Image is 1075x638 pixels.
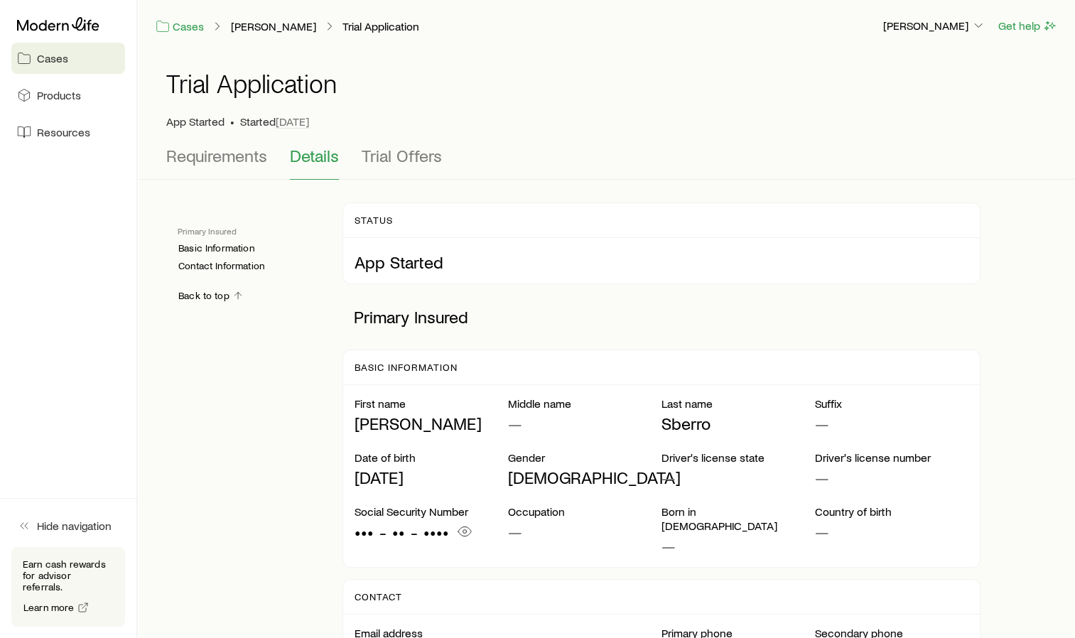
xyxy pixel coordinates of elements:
span: Requirements [166,146,267,166]
button: Hide navigation [11,510,125,541]
span: - [411,522,418,542]
span: Hide navigation [37,519,112,533]
p: App Started [355,252,968,272]
span: Trial Offers [362,146,442,166]
span: [DATE] [276,114,309,129]
p: Basic Information [355,362,457,373]
p: Last name [661,396,815,411]
p: Sberro [661,413,815,433]
p: — [508,521,661,541]
a: Contact Information [178,260,265,272]
p: Contact [355,591,402,602]
span: ••• [355,522,374,542]
p: Date of birth [355,450,508,465]
p: — [661,467,815,487]
p: [DEMOGRAPHIC_DATA] [508,467,661,487]
a: [PERSON_NAME] [230,20,317,33]
p: First name [355,396,508,411]
p: — [815,467,968,487]
p: Occupation [508,504,661,519]
p: [PERSON_NAME] [355,413,508,433]
span: Products [37,88,81,102]
div: Application details tabs [166,146,1047,180]
h1: Trial Application [166,69,336,97]
span: App Started [166,114,225,129]
span: • [230,114,234,129]
p: Social Security Number [355,504,508,519]
p: Suffix [815,396,968,411]
a: Products [11,80,125,111]
a: Cases [11,43,125,74]
span: Resources [37,125,90,139]
p: Gender [508,450,661,465]
p: Status [355,215,393,226]
p: Country of birth [815,504,968,519]
p: Born in [DEMOGRAPHIC_DATA] [661,504,815,533]
a: Resources [11,117,125,148]
a: Cases [155,18,205,35]
button: Get help [998,18,1058,34]
p: Driver's license number [815,450,968,465]
span: - [379,522,387,542]
p: Primary Insured [178,225,320,237]
p: — [815,413,968,433]
p: — [815,521,968,541]
span: •• [392,522,405,542]
span: Details [290,146,339,166]
span: Cases [37,51,68,65]
p: Primary Insured [342,296,980,338]
a: Basic Information [178,242,255,254]
p: Earn cash rewards for advisor referrals. [23,558,114,593]
p: Middle name [508,396,661,411]
span: •••• [423,522,449,542]
p: Driver's license state [661,450,815,465]
p: Started [240,114,309,129]
a: Back to top [178,289,244,303]
p: — [508,413,661,433]
p: [PERSON_NAME] [883,18,985,33]
p: — [661,536,815,556]
button: [PERSON_NAME] [882,18,986,35]
div: Earn cash rewards for advisor referrals.Learn more [11,547,125,627]
p: [DATE] [355,467,508,487]
span: Learn more [23,602,75,612]
p: Trial Application [342,19,419,33]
